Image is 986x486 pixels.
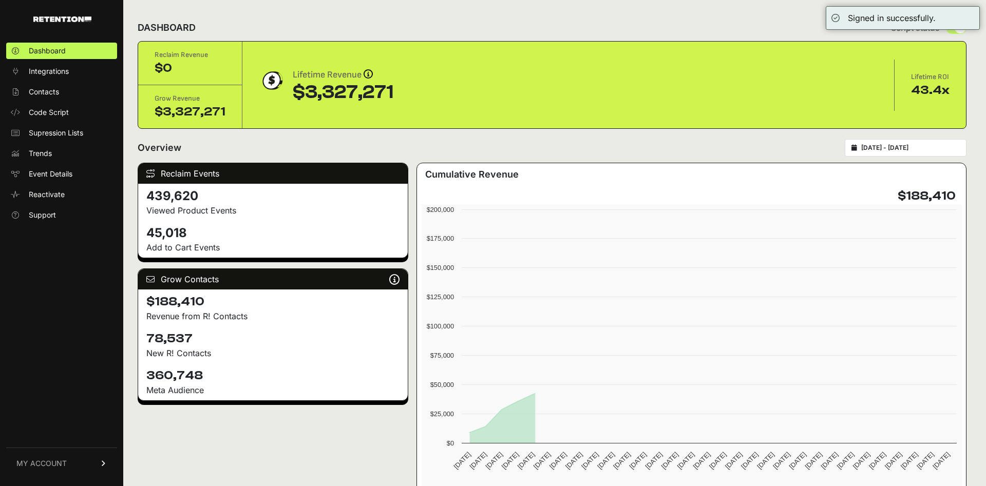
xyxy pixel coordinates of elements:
[138,269,408,289] div: Grow Contacts
[146,188,400,204] h4: 439,620
[899,451,919,471] text: [DATE]
[548,451,568,471] text: [DATE]
[6,104,117,121] a: Code Script
[29,128,83,138] span: Supression Lists
[427,264,454,271] text: $150,000
[16,458,67,469] span: MY ACCOUNT
[425,167,519,182] h3: Cumulative Revenue
[580,451,600,471] text: [DATE]
[138,141,181,155] h2: Overview
[430,410,454,418] text: $25,000
[898,188,956,204] h4: $188,410
[911,82,950,99] div: 43.4x
[155,93,225,104] div: Grow Revenue
[146,204,400,217] p: Viewed Product Events
[848,12,936,24] div: Signed in successfully.
[6,43,117,59] a: Dashboard
[146,225,400,241] h4: 45,018
[708,451,728,471] text: [DATE]
[259,68,285,93] img: dollar-coin-05c43ed7efb7bc0c12610022525b4bbbb207c7efeef5aecc26f025e68dcafac9.png
[146,331,400,347] h4: 78,537
[293,82,393,103] div: $3,327,271
[6,186,117,203] a: Reactivate
[883,451,903,471] text: [DATE]
[155,50,225,60] div: Reclaim Revenue
[660,451,680,471] text: [DATE]
[931,451,951,471] text: [DATE]
[427,293,454,301] text: $125,000
[836,451,856,471] text: [DATE]
[146,310,400,322] p: Revenue from R! Contacts
[628,451,648,471] text: [DATE]
[6,207,117,223] a: Support
[787,451,807,471] text: [DATE]
[155,104,225,120] div: $3,327,271
[33,16,91,22] img: Retention.com
[771,451,791,471] text: [DATE]
[29,210,56,220] span: Support
[484,451,504,471] text: [DATE]
[596,451,616,471] text: [DATE]
[29,189,65,200] span: Reactivate
[6,84,117,100] a: Contacts
[146,384,400,396] div: Meta Audience
[644,451,664,471] text: [DATE]
[146,347,400,359] p: New R! Contacts
[516,451,536,471] text: [DATE]
[29,107,69,118] span: Code Script
[138,21,196,35] h2: DASHBOARD
[6,63,117,80] a: Integrations
[29,66,69,76] span: Integrations
[6,145,117,162] a: Trends
[532,451,552,471] text: [DATE]
[430,381,454,388] text: $50,000
[29,169,72,179] span: Event Details
[427,206,454,213] text: $200,000
[6,125,117,141] a: Supression Lists
[820,451,840,471] text: [DATE]
[6,166,117,182] a: Event Details
[911,72,950,82] div: Lifetime ROI
[293,68,393,82] div: Lifetime Revenue
[724,451,744,471] text: [DATE]
[851,451,871,471] text: [DATE]
[452,451,472,471] text: [DATE]
[564,451,584,471] text: [DATE]
[6,448,117,479] a: MY ACCOUNT
[146,367,400,384] h4: 360,748
[676,451,696,471] text: [DATE]
[500,451,520,471] text: [DATE]
[427,235,454,242] text: $175,000
[867,451,887,471] text: [DATE]
[430,352,454,359] text: $75,000
[692,451,712,471] text: [DATE]
[427,322,454,330] text: $100,000
[146,294,400,310] h4: $188,410
[447,439,454,447] text: $0
[29,87,59,97] span: Contacts
[804,451,824,471] text: [DATE]
[155,60,225,76] div: $0
[468,451,488,471] text: [DATE]
[29,46,66,56] span: Dashboard
[612,451,632,471] text: [DATE]
[146,241,400,254] p: Add to Cart Events
[138,163,408,184] div: Reclaim Events
[29,148,52,159] span: Trends
[915,451,935,471] text: [DATE]
[739,451,760,471] text: [DATE]
[755,451,775,471] text: [DATE]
